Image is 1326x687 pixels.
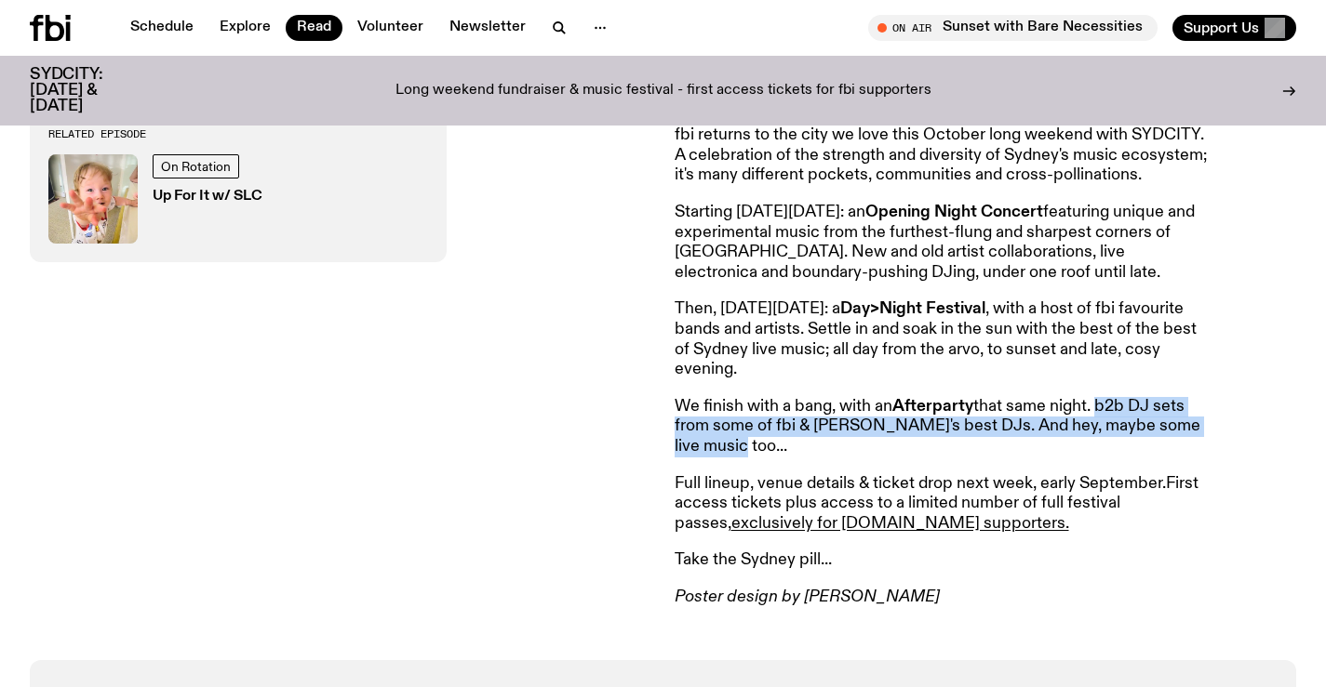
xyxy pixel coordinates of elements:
a: Read [286,15,342,41]
p: fbi returns to the city we love this October long weekend with SYDCITY. A celebration of the stre... [675,126,1211,186]
strong: Day>Night Festival [840,300,985,317]
p: Long weekend fundraiser & music festival - first access tickets for fbi supporters [395,83,931,99]
a: baby slcOn RotationUp For It w/ SLC [48,154,428,244]
a: Volunteer [346,15,435,41]
h3: Related Episode [48,128,428,139]
a: Explore [208,15,282,41]
p: We finish with a bang, with an that same night. b2b DJ sets from some of fbi & [PERSON_NAME]'s be... [675,397,1211,457]
strong: Opening Night Concert [865,204,1043,220]
p: Then, [DATE][DATE]: a , with a host of fbi favourite bands and artists. Settle in and soak in the... [675,299,1211,379]
p: Starting [DATE][DATE]: an featuring unique and experimental music from the furthest-flung and sha... [675,203,1211,283]
h3: Up For It w/ SLC [153,190,262,204]
p: Full lineup, venue details & ticket drop next week, early September. First access tickets plus ac... [675,474,1211,535]
button: Support Us [1172,15,1296,41]
em: Poster design by [PERSON_NAME] [675,588,940,605]
h3: SYDCITY: [DATE] & [DATE] [30,67,149,114]
span: Support Us [1184,20,1259,36]
p: Take the Sydney pill... [675,550,1211,571]
a: exclusively for [DOMAIN_NAME] supporters. [731,515,1069,532]
strong: Afterparty [892,398,973,415]
a: Schedule [119,15,205,41]
a: Newsletter [438,15,537,41]
button: On AirSunset with Bare Necessities [868,15,1158,41]
img: baby slc [48,154,138,244]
